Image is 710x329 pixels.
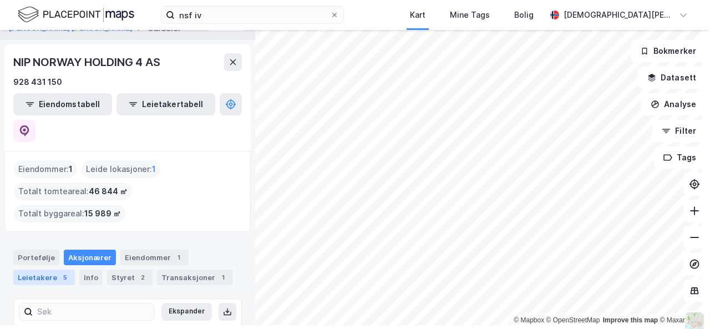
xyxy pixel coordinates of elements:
[175,7,330,23] input: Søk på adresse, matrikkel, gårdeiere, leietakere eller personer
[654,146,706,169] button: Tags
[652,120,706,142] button: Filter
[631,40,706,62] button: Bokmerker
[13,53,162,71] div: NIP NORWAY HOLDING 4 AS
[514,316,544,324] a: Mapbox
[161,303,212,321] button: Ekspander
[410,8,425,22] div: Kart
[14,205,125,222] div: Totalt byggareal :
[152,163,156,176] span: 1
[107,270,153,285] div: Styret
[514,8,534,22] div: Bolig
[82,160,160,178] div: Leide lokasjoner :
[13,270,75,285] div: Leietakere
[564,8,674,22] div: [DEMOGRAPHIC_DATA][PERSON_NAME]
[13,250,59,265] div: Portefølje
[217,272,229,283] div: 1
[14,160,77,178] div: Eiendommer :
[157,270,233,285] div: Transaksjoner
[120,250,189,265] div: Eiendommer
[69,163,73,176] span: 1
[18,5,134,24] img: logo.f888ab2527a4732fd821a326f86c7f29.svg
[173,252,184,263] div: 1
[79,270,103,285] div: Info
[84,207,121,220] span: 15 989 ㎡
[13,75,62,89] div: 928 431 150
[59,272,70,283] div: 5
[603,316,658,324] a: Improve this map
[89,185,128,198] span: 46 844 ㎡
[450,8,490,22] div: Mine Tags
[638,67,706,89] button: Datasett
[137,272,148,283] div: 2
[641,93,706,115] button: Analyse
[64,250,116,265] div: Aksjonærer
[33,303,154,320] input: Søk
[13,93,112,115] button: Eiendomstabell
[655,276,710,329] iframe: Chat Widget
[546,316,600,324] a: OpenStreetMap
[14,183,132,200] div: Totalt tomteareal :
[116,93,215,115] button: Leietakertabell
